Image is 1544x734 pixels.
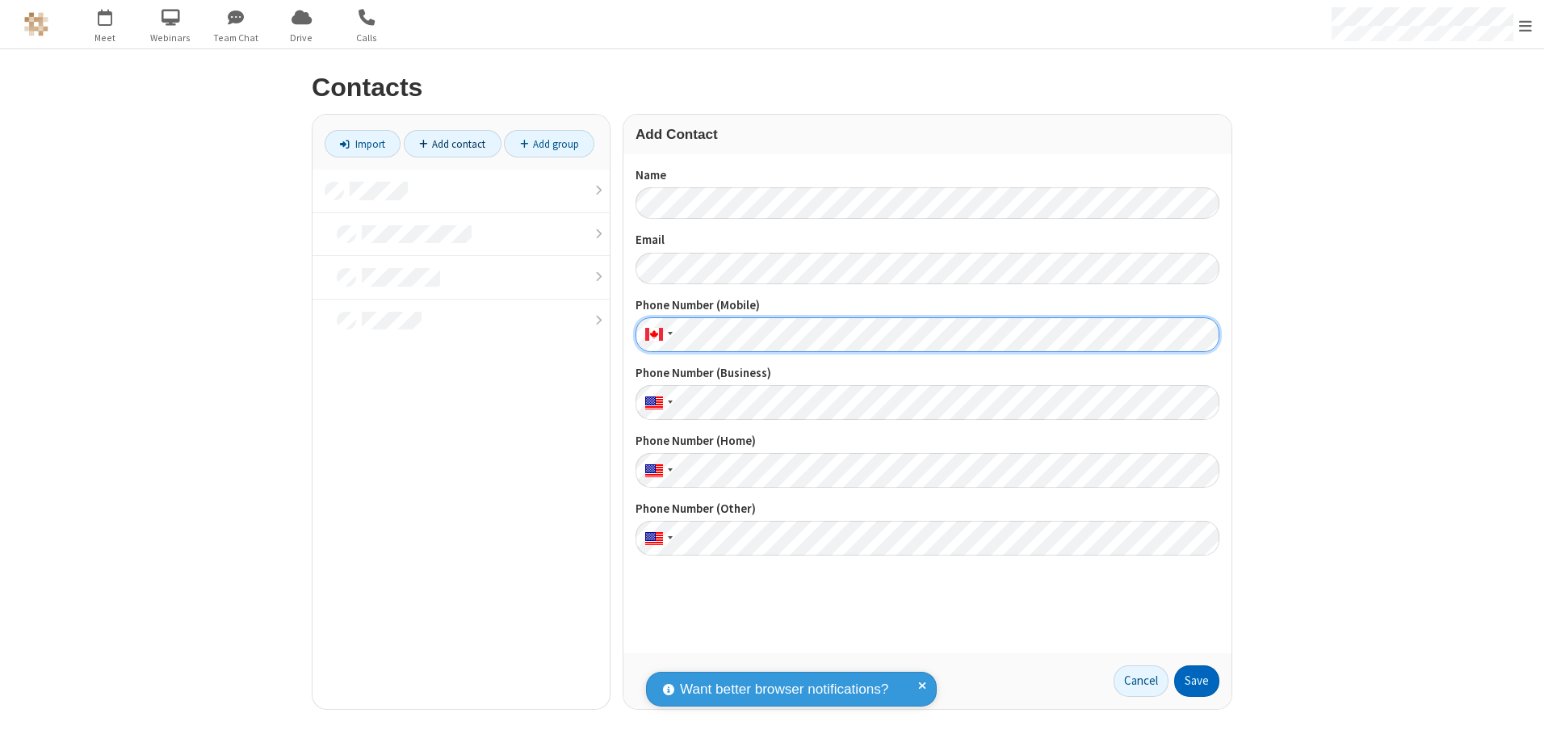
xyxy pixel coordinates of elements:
span: Drive [271,31,332,45]
label: Phone Number (Mobile) [636,296,1219,315]
span: Webinars [141,31,201,45]
div: United States: + 1 [636,385,678,420]
div: United States: + 1 [636,521,678,556]
h2: Contacts [312,73,1232,102]
label: Phone Number (Home) [636,432,1219,451]
span: Meet [75,31,136,45]
div: United States: + 1 [636,453,678,488]
span: Want better browser notifications? [680,679,888,700]
label: Phone Number (Business) [636,364,1219,383]
a: Import [325,130,401,157]
span: Team Chat [206,31,266,45]
a: Add contact [404,130,501,157]
a: Cancel [1114,665,1168,698]
button: Save [1174,665,1219,698]
div: Canada: + 1 [636,317,678,352]
label: Name [636,166,1219,185]
label: Email [636,231,1219,250]
label: Phone Number (Other) [636,500,1219,518]
img: QA Selenium DO NOT DELETE OR CHANGE [24,12,48,36]
h3: Add Contact [636,127,1219,142]
a: Add group [504,130,594,157]
span: Calls [337,31,397,45]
